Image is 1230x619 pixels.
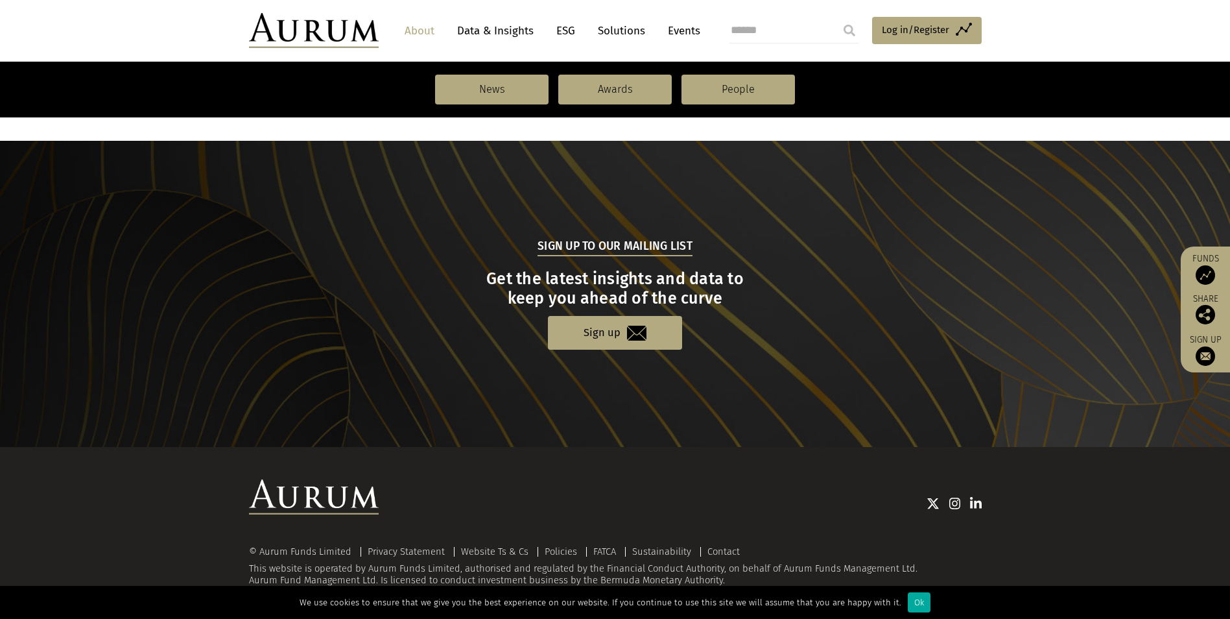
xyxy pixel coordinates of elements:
a: Contact [707,546,740,557]
a: Sustainability [632,546,691,557]
img: Share this post [1196,305,1215,324]
input: Submit [836,18,862,43]
a: Log in/Register [872,17,982,44]
img: Instagram icon [949,497,961,510]
a: Funds [1187,253,1224,285]
a: Policies [545,546,577,557]
a: ESG [550,19,582,43]
a: People [681,75,795,104]
a: Sign up [548,316,682,349]
div: © Aurum Funds Limited [249,547,358,557]
a: Data & Insights [451,19,540,43]
div: This website is operated by Aurum Funds Limited, authorised and regulated by the Financial Conduc... [249,547,982,587]
h3: Get the latest insights and data to keep you ahead of the curve [250,269,980,308]
h5: Sign up to our mailing list [538,238,692,256]
div: Ok [908,592,930,613]
a: News [435,75,549,104]
a: Website Ts & Cs [461,546,528,557]
img: Twitter icon [927,497,940,510]
a: Sign up [1187,334,1224,366]
a: Solutions [591,19,652,43]
img: Aurum Logo [249,479,379,515]
span: Log in/Register [882,22,949,38]
a: Awards [558,75,672,104]
img: Aurum [249,13,379,48]
img: Linkedin icon [970,497,982,510]
a: About [398,19,441,43]
img: Sign up to our newsletter [1196,346,1215,366]
img: Access Funds [1196,265,1215,285]
a: Events [661,19,700,43]
a: Privacy Statement [368,546,445,557]
a: FATCA [593,546,616,557]
div: Share [1187,295,1224,324]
